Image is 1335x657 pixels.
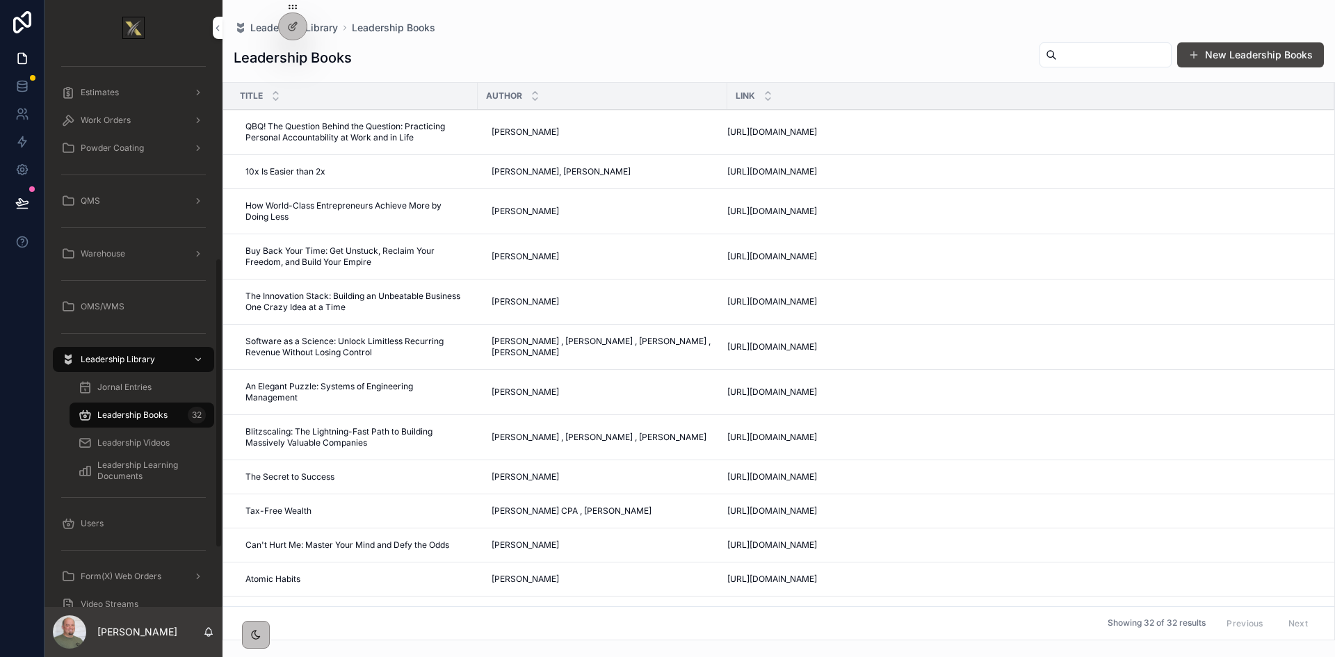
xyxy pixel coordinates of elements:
[245,505,311,517] span: Tax-Free Wealth
[727,574,1318,585] a: [URL][DOMAIN_NAME]
[727,387,1318,398] a: [URL][DOMAIN_NAME]
[70,375,214,400] a: Jornal Entries
[240,602,469,624] a: The Psychology of Money
[245,574,300,585] span: Atomic Habits
[234,21,338,35] a: Leadership Library
[486,426,719,448] a: [PERSON_NAME] , [PERSON_NAME] , [PERSON_NAME]
[234,48,352,67] h1: Leadership Books
[727,127,817,138] span: [URL][DOMAIN_NAME]
[245,426,464,448] span: Blitzscaling: The Lightning-Fast Path to Building Massively Valuable Companies
[727,505,1318,517] a: [URL][DOMAIN_NAME]
[245,381,464,403] span: An Elegant Puzzle: Systems of Engineering Management
[727,166,1318,177] a: [URL][DOMAIN_NAME]
[727,574,817,585] span: [URL][DOMAIN_NAME]
[727,540,817,551] span: [URL][DOMAIN_NAME]
[492,206,559,217] span: [PERSON_NAME]
[727,251,817,262] span: [URL][DOMAIN_NAME]
[486,568,719,590] a: [PERSON_NAME]
[727,387,817,398] span: [URL][DOMAIN_NAME]
[486,534,719,556] a: [PERSON_NAME]
[81,143,144,154] span: Powder Coating
[81,518,104,529] span: Users
[727,471,817,482] span: [URL][DOMAIN_NAME]
[245,166,325,177] span: 10x Is Easier than 2x
[727,296,1318,307] a: [URL][DOMAIN_NAME]
[97,437,170,448] span: Leadership Videos
[492,166,631,177] span: [PERSON_NAME], [PERSON_NAME]
[492,540,559,551] span: [PERSON_NAME]
[97,409,168,421] span: Leadership Books
[727,505,817,517] span: [URL][DOMAIN_NAME]
[727,432,1318,443] a: [URL][DOMAIN_NAME]
[97,460,200,482] span: Leadership Learning Documents
[486,121,719,143] a: [PERSON_NAME]
[492,336,713,358] span: [PERSON_NAME] , [PERSON_NAME] , [PERSON_NAME] , [PERSON_NAME]
[240,330,469,364] a: Software as a Science: Unlock Limitless Recurring Revenue Without Losing Control
[81,301,124,312] span: OMS/WMS
[245,471,334,482] span: The Secret to Success
[240,500,469,522] a: Tax-Free Wealth
[53,241,214,266] a: Warehouse
[53,294,214,319] a: OMS/WMS
[53,80,214,105] a: Estimates
[97,382,152,393] span: Jornal Entries
[492,387,559,398] span: [PERSON_NAME]
[486,466,719,488] a: [PERSON_NAME]
[492,432,706,443] span: [PERSON_NAME] , [PERSON_NAME] , [PERSON_NAME]
[486,500,719,522] a: [PERSON_NAME] CPA , [PERSON_NAME]
[53,511,214,536] a: Users
[81,248,125,259] span: Warehouse
[81,571,161,582] span: Form(X) Web Orders
[1108,618,1206,629] span: Showing 32 of 32 results
[486,161,719,183] a: [PERSON_NAME], [PERSON_NAME]
[727,166,817,177] span: [URL][DOMAIN_NAME]
[727,471,1318,482] a: [URL][DOMAIN_NAME]
[727,127,1318,138] a: [URL][DOMAIN_NAME]
[492,505,652,517] span: [PERSON_NAME] CPA , [PERSON_NAME]
[97,625,177,639] p: [PERSON_NAME]
[240,466,469,488] a: The Secret to Success
[245,336,464,358] span: Software as a Science: Unlock Limitless Recurring Revenue Without Losing Control
[492,574,559,585] span: [PERSON_NAME]
[81,354,155,365] span: Leadership Library
[245,121,464,143] span: QBQ! The Question Behind the Question: Practicing Personal Accountability at Work and in Life
[727,206,817,217] span: [URL][DOMAIN_NAME]
[736,90,755,102] span: Link
[727,341,817,352] span: [URL][DOMAIN_NAME]
[240,115,469,149] a: QBQ! The Question Behind the Question: Practicing Personal Accountability at Work and in Life
[245,291,464,313] span: The Innovation Stack: Building an Unbeatable Business One Crazy Idea at a Time
[250,21,338,35] span: Leadership Library
[486,90,522,102] span: Author
[727,206,1318,217] a: [URL][DOMAIN_NAME]
[727,432,817,443] span: [URL][DOMAIN_NAME]
[122,17,145,39] img: App logo
[240,195,469,228] a: How World-Class Entrepreneurs Achieve More by Doing Less
[486,381,719,403] a: [PERSON_NAME]
[81,87,119,98] span: Estimates
[245,200,464,222] span: How World-Class Entrepreneurs Achieve More by Doing Less
[53,564,214,589] a: Form(X) Web Orders
[70,403,214,428] a: Leadership Books32
[486,245,719,268] a: [PERSON_NAME]
[240,240,469,273] a: Buy Back Your Time: Get Unstuck, Reclaim Your Freedom, and Build Your Empire
[70,458,214,483] a: Leadership Learning Documents
[486,602,719,624] a: [PERSON_NAME]
[240,534,469,556] a: Can't Hurt Me: Master Your Mind and Defy the Odds
[240,161,469,183] a: 10x Is Easier than 2x
[81,115,131,126] span: Work Orders
[727,296,817,307] span: [URL][DOMAIN_NAME]
[53,136,214,161] a: Powder Coating
[240,375,469,409] a: An Elegant Puzzle: Systems of Engineering Management
[70,430,214,455] a: Leadership Videos
[486,200,719,222] a: [PERSON_NAME]
[1177,42,1324,67] button: New Leadership Books
[492,251,559,262] span: [PERSON_NAME]
[240,90,263,102] span: Title
[53,108,214,133] a: Work Orders
[352,21,435,35] a: Leadership Books
[245,540,449,551] span: Can't Hurt Me: Master Your Mind and Defy the Odds
[240,421,469,454] a: Blitzscaling: The Lightning-Fast Path to Building Massively Valuable Companies
[486,291,719,313] a: [PERSON_NAME]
